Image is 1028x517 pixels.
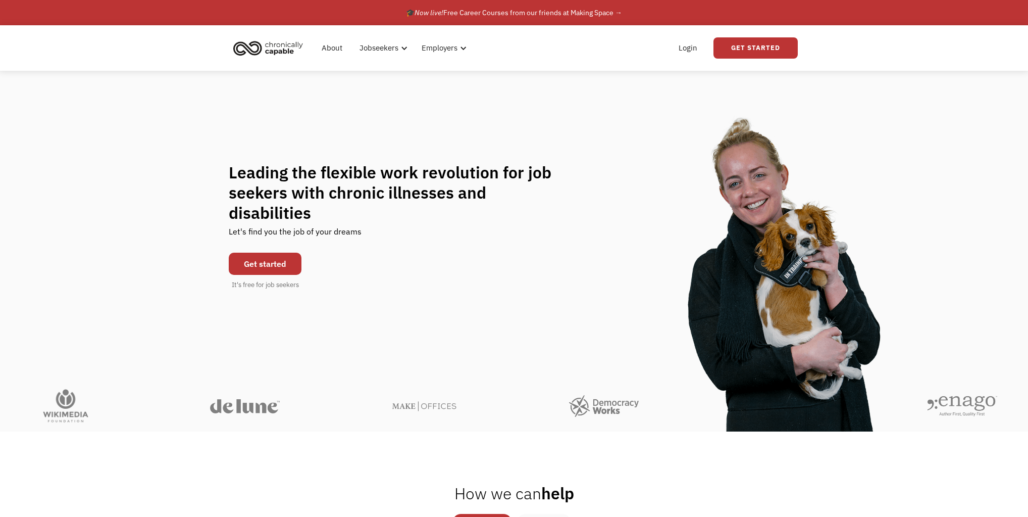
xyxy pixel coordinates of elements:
a: Get started [229,253,301,275]
div: Employers [416,32,470,64]
a: About [316,32,348,64]
h1: Leading the flexible work revolution for job seekers with chronic illnesses and disabilities [229,162,571,223]
div: 🎓 Free Career Courses from our friends at Making Space → [406,7,622,19]
div: Jobseekers [353,32,410,64]
span: How we can [454,483,541,504]
div: Employers [422,42,457,54]
img: Chronically Capable logo [230,37,306,59]
h2: help [454,483,574,503]
div: Let's find you the job of your dreams [229,223,362,248]
a: Login [673,32,703,64]
a: home [230,37,311,59]
a: Get Started [713,37,798,59]
em: Now live! [415,8,443,17]
div: Jobseekers [359,42,398,54]
div: It's free for job seekers [232,280,299,290]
